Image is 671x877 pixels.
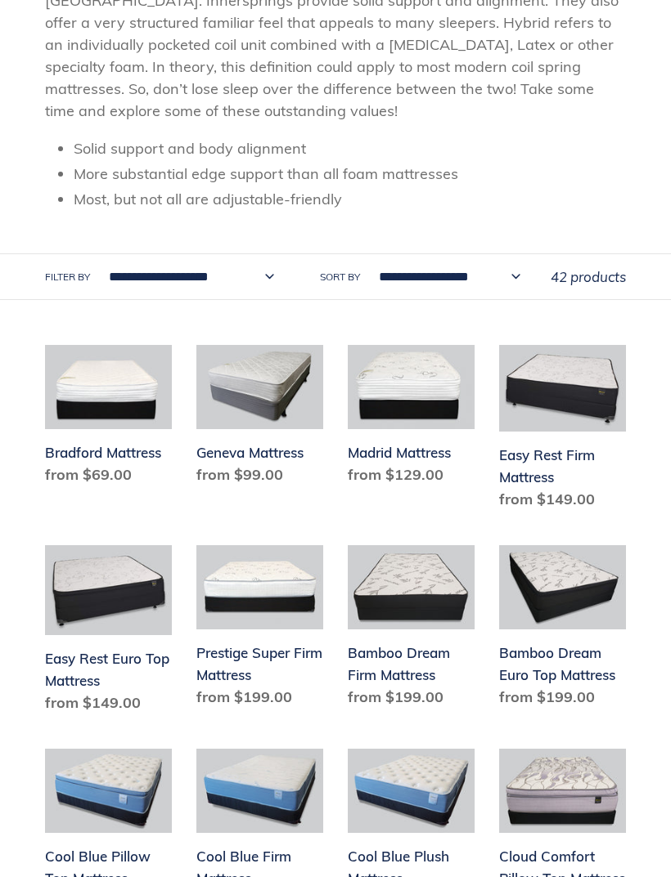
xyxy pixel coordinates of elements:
[74,188,626,210] li: Most, but not all are adjustable-friendly
[320,270,360,284] label: Sort by
[196,345,323,492] a: Geneva Mattress
[74,163,626,185] li: More substantial edge support than all foam mattresses
[45,270,90,284] label: Filter by
[45,545,172,720] a: Easy Rest Euro Top Mattress
[74,137,626,159] li: Solid support and body alignment
[499,545,626,714] a: Bamboo Dream Euro Top Mattress
[348,345,475,492] a: Madrid Mattress
[499,345,626,517] a: Easy Rest Firm Mattress
[551,268,626,285] span: 42 products
[45,345,172,492] a: Bradford Mattress
[348,545,475,714] a: Bamboo Dream Firm Mattress
[196,545,323,714] a: Prestige Super Firm Mattress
